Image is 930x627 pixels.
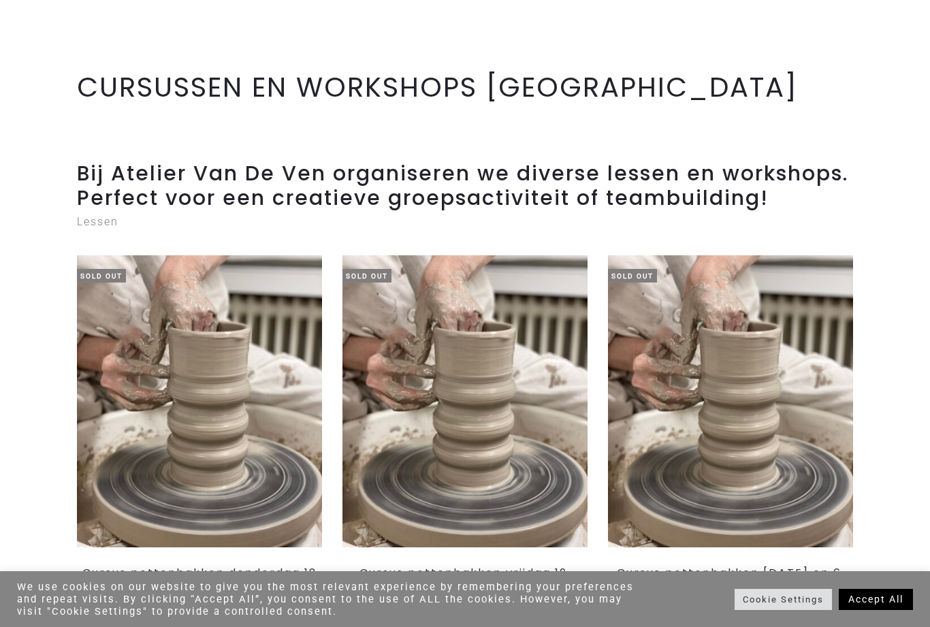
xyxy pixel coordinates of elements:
img: Deelnemer leert keramiek draaien tijdens een les in Rotterdam. Perfect voor beginners en gevorder... [77,255,322,547]
a: Cursus pottenbakken [DATE] en 6, 13, 20 en [DATE] 19:00 – 22:00 [617,565,845,594]
span: Sold Out [608,269,657,283]
a: Sold Out [608,255,853,547]
img: Deelnemer leert keramiek draaien tijdens een les in Rotterdam. Perfect voor beginners en gevorder... [342,255,588,547]
h1: CURSUSSEN EN WORKSHOPS [GEOGRAPHIC_DATA] [77,71,853,103]
a: Cookie Settings [735,589,832,610]
span: Sold Out [342,269,391,283]
span: Sold Out [77,269,126,283]
a: Accept All [839,589,913,610]
h2: Bij Atelier Van De Ven organiseren we diverse lessen en workshops. Perfect voor een creatieve gro... [77,161,853,210]
a: Cursus pottenbakken donderdag 18 en [DATE] en 2, 9 en [DATE] 19:00 – 22:00 [82,565,317,607]
img: Deelnemer leert keramiek draaien tijdens een les in Rotterdam. Perfect voor beginners en gevorder... [608,255,853,547]
div: We use cookies on our website to give you the most relevant experience by remembering your prefer... [17,581,644,617]
a: Sold Out [342,255,588,547]
a: Cursus pottenbakken vrijdag 19, [DATE] en 3, 10, [DATE] 10:00 – 13:00 [347,565,583,594]
a: Sold Out [77,255,322,547]
p: Lessen [77,210,853,234]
